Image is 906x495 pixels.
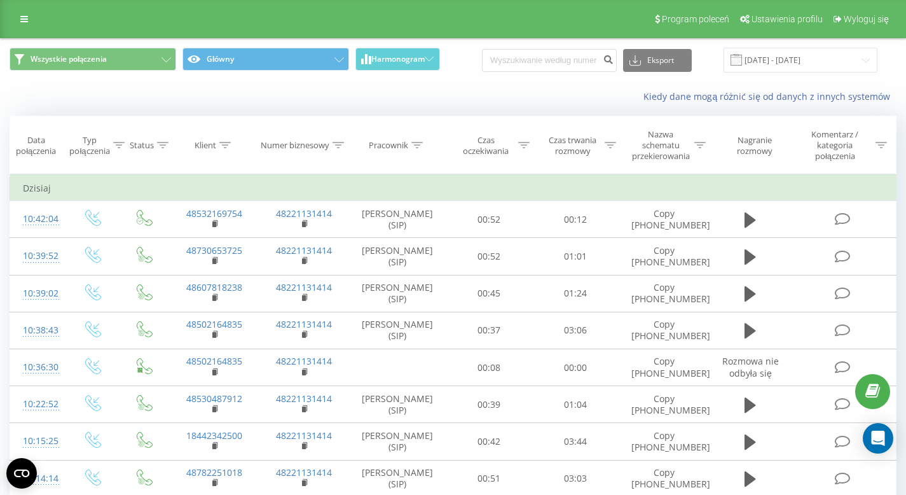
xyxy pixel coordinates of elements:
[482,49,617,72] input: Wyszukiwanie według numeru
[619,238,709,275] td: Copy [PHONE_NUMBER]
[23,429,53,454] div: 10:15:25
[619,349,709,386] td: Copy [PHONE_NUMBER]
[662,14,729,24] span: Program poleceń
[10,176,896,201] td: Dzisiaj
[276,355,332,367] a: 48221131414
[863,423,893,454] div: Open Intercom Messenger
[349,201,446,238] td: [PERSON_NAME] (SIP)
[23,318,53,343] div: 10:38:43
[532,312,619,349] td: 03:06
[23,207,53,232] div: 10:42:04
[186,355,242,367] a: 48502164835
[446,312,532,349] td: 00:37
[623,49,692,72] button: Eksport
[261,140,329,151] div: Numer biznesowy
[23,355,53,380] div: 10:36:30
[446,349,532,386] td: 00:08
[752,14,823,24] span: Ustawienia profilu
[23,244,53,268] div: 10:39:52
[532,275,619,312] td: 01:24
[457,135,514,157] div: Czas oczekiwania
[186,244,242,256] a: 48730653725
[23,466,53,491] div: 10:14:14
[186,318,242,330] a: 48502164835
[619,312,709,349] td: Copy [PHONE_NUMBER]
[186,466,242,478] a: 48782251018
[6,458,37,489] button: Open CMP widget
[798,129,872,162] div: Komentarz / kategoria połączenia
[23,281,53,306] div: 10:39:02
[31,54,107,64] span: Wszystkie połączenia
[186,429,242,442] a: 18442342500
[182,48,349,71] button: Główny
[276,393,332,405] a: 48221131414
[276,244,332,256] a: 48221131414
[446,275,532,312] td: 00:45
[619,386,709,423] td: Copy [PHONE_NUMBER]
[532,238,619,275] td: 01:01
[276,466,332,478] a: 48221131414
[355,48,440,71] button: Harmonogram
[446,386,532,423] td: 00:39
[349,312,446,349] td: [PERSON_NAME] (SIP)
[276,318,332,330] a: 48221131414
[643,90,896,102] a: Kiedy dane mogą różnić się od danych z innych systemów
[722,355,779,379] span: Rozmowa nie odbyła się
[446,423,532,460] td: 00:42
[532,386,619,423] td: 01:04
[720,135,789,157] div: Nagranie rozmowy
[619,423,709,460] td: Copy [PHONE_NUMBER]
[369,140,408,151] div: Pracownik
[544,135,601,157] div: Czas trwania rozmowy
[186,281,242,293] a: 48607818238
[10,135,62,157] div: Data połączenia
[532,423,619,460] td: 03:44
[532,349,619,386] td: 00:00
[130,140,154,151] div: Status
[446,238,532,275] td: 00:52
[532,201,619,238] td: 00:12
[23,392,53,417] div: 10:22:52
[349,238,446,275] td: [PERSON_NAME] (SIP)
[349,275,446,312] td: [PERSON_NAME] (SIP)
[844,14,889,24] span: Wyloguj się
[619,201,709,238] td: Copy [PHONE_NUMBER]
[276,429,332,442] a: 48221131414
[10,48,176,71] button: Wszystkie połączenia
[446,201,532,238] td: 00:52
[631,129,692,162] div: Nazwa schematu przekierowania
[349,386,446,423] td: [PERSON_NAME] (SIP)
[276,281,332,293] a: 48221131414
[349,423,446,460] td: [PERSON_NAME] (SIP)
[371,55,425,64] span: Harmonogram
[69,135,109,157] div: Typ połączenia
[195,140,216,151] div: Klient
[186,393,242,405] a: 48530487912
[619,275,709,312] td: Copy [PHONE_NUMBER]
[276,207,332,220] a: 48221131414
[186,207,242,220] a: 48532169754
